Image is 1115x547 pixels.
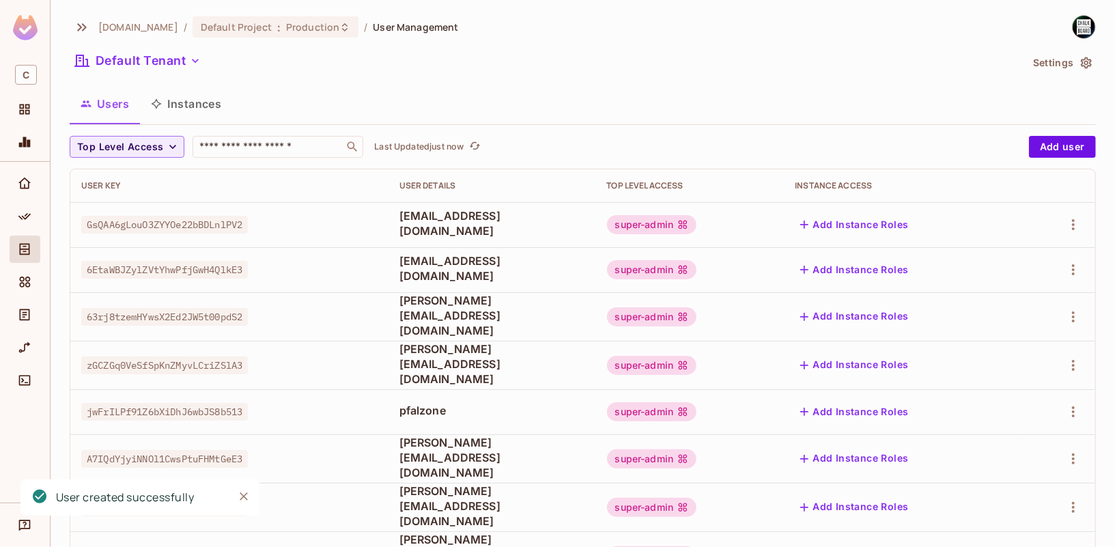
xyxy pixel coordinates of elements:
img: William Connelly [1073,16,1095,38]
span: [PERSON_NAME][EMAIL_ADDRESS][DOMAIN_NAME] [399,293,585,338]
div: Projects [10,96,40,123]
div: super-admin [607,356,697,375]
div: super-admin [607,215,697,234]
button: Users [70,87,140,121]
span: [PERSON_NAME][EMAIL_ADDRESS][DOMAIN_NAME] [399,435,585,480]
span: 63rj8tzemHYwsX2Ed2JW5t00pdS2 [81,308,248,326]
div: User Key [81,180,378,191]
img: SReyMgAAAABJRU5ErkJggg== [13,15,38,40]
div: super-admin [607,498,697,517]
li: / [364,20,367,33]
button: Close [234,486,254,507]
div: Instance Access [795,180,1011,191]
div: Workspace: chalkboard.io [10,59,40,90]
div: User Details [399,180,585,191]
div: Audit Log [10,301,40,328]
span: zGCZGq0VeSfSpKnZMyvLCriZSlA3 [81,356,248,374]
div: super-admin [607,260,697,279]
button: Settings [1028,52,1096,74]
div: Connect [10,367,40,394]
span: [PERSON_NAME][EMAIL_ADDRESS][DOMAIN_NAME] [399,341,585,387]
div: Top Level Access [607,180,774,191]
span: jwFrILPf91Z6bXiDhJ6wbJS8b513 [81,403,248,421]
button: refresh [466,139,483,155]
span: refresh [469,140,481,154]
button: Add Instance Roles [795,448,914,470]
div: Directory [10,236,40,263]
p: Last Updated just now [374,141,464,152]
div: Home [10,170,40,197]
span: [EMAIL_ADDRESS][DOMAIN_NAME] [399,208,585,238]
div: Elements [10,268,40,296]
button: Add Instance Roles [795,354,914,376]
button: Add Instance Roles [795,496,914,518]
div: super-admin [607,449,697,468]
button: Add Instance Roles [795,306,914,328]
div: URL Mapping [10,334,40,361]
li: / [184,20,187,33]
span: Default Project [201,20,272,33]
button: Add Instance Roles [795,259,914,281]
div: super-admin [607,402,697,421]
div: super-admin [607,307,697,326]
span: : [277,22,281,33]
button: Add Instance Roles [795,401,914,423]
div: Policy [10,203,40,230]
span: [EMAIL_ADDRESS][DOMAIN_NAME] [399,253,585,283]
span: Production [286,20,339,33]
span: pfalzone [399,403,585,418]
button: Add Instance Roles [795,214,914,236]
div: Help & Updates [10,511,40,539]
span: A7IQdYjyiNNOl1CwsPtuFHMtGeE3 [81,450,248,468]
span: User Management [373,20,458,33]
span: Top Level Access [77,139,163,156]
button: Add user [1029,136,1096,158]
span: the active workspace [98,20,178,33]
span: 6EtaWBJZylZVtYhwPfjGwH4QlkE3 [81,261,248,279]
span: C [15,65,37,85]
div: User created successfully [56,489,195,506]
span: Click to refresh data [464,139,483,155]
span: [PERSON_NAME][EMAIL_ADDRESS][DOMAIN_NAME] [399,483,585,529]
button: Instances [140,87,232,121]
button: Top Level Access [70,136,184,158]
button: Default Tenant [70,50,206,72]
div: Monitoring [10,128,40,156]
span: GsQAA6gLouO3ZYYOe22bBDLnlPV2 [81,216,248,234]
